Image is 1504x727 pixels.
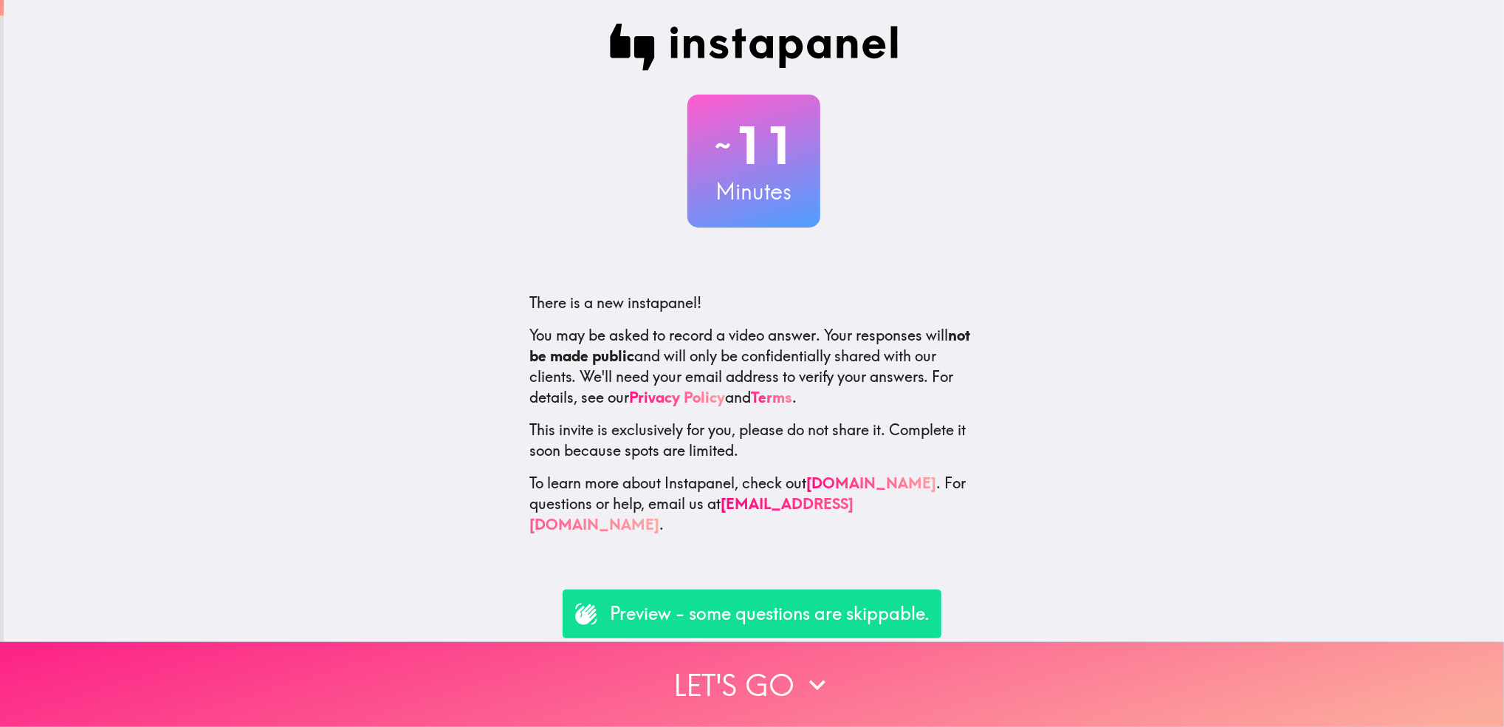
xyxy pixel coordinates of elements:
h3: Minutes [687,176,820,207]
p: This invite is exclusively for you, please do not share it. Complete it soon because spots are li... [529,420,978,461]
h2: 11 [687,115,820,176]
a: Terms [751,388,792,406]
img: Instapanel [609,24,899,71]
a: [DOMAIN_NAME] [806,474,936,492]
a: Privacy Policy [629,388,725,406]
span: ~ [712,123,733,168]
p: To learn more about Instapanel, check out . For questions or help, email us at . [529,473,978,535]
b: not be made public [529,326,970,365]
a: [EMAIL_ADDRESS][DOMAIN_NAME] [529,494,854,533]
span: There is a new instapanel! [529,293,701,312]
p: You may be asked to record a video answer. Your responses will and will only be confidentially sh... [529,325,978,408]
p: Preview - some questions are skippable. [610,601,930,627]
